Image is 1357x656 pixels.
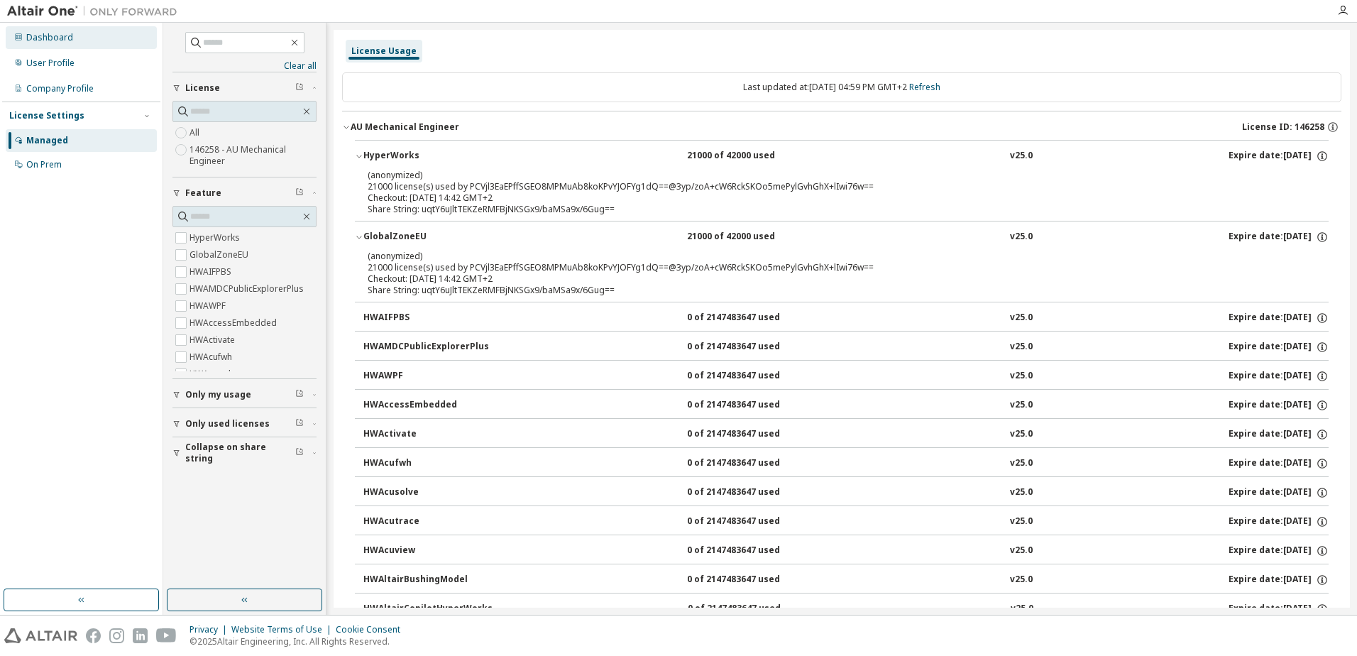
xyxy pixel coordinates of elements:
[189,315,280,332] label: HWAccessEmbedded
[189,624,231,635] div: Privacy
[1242,121,1324,133] span: License ID: 146258
[363,231,491,244] div: GlobalZoneEU
[363,515,491,528] div: HWAcutrace
[189,263,234,280] label: HWAIFPBS
[1010,312,1033,324] div: v25.0
[172,379,317,410] button: Only my usage
[189,124,202,141] label: All
[185,418,270,430] span: Only used licenses
[687,574,815,586] div: 0 of 2147483647 used
[363,370,491,383] div: HWAWPF
[86,628,101,643] img: facebook.svg
[26,83,94,94] div: Company Profile
[172,177,317,209] button: Feature
[687,428,815,441] div: 0 of 2147483647 used
[26,58,75,69] div: User Profile
[1229,370,1329,383] div: Expire date: [DATE]
[363,545,491,557] div: HWAcuview
[687,515,815,528] div: 0 of 2147483647 used
[1229,341,1329,354] div: Expire date: [DATE]
[295,418,304,430] span: Clear filter
[368,192,1282,204] div: Checkout: [DATE] 14:42 GMT+2
[363,535,1329,567] button: HWAcuview0 of 2147483647 usedv25.0Expire date:[DATE]
[687,370,815,383] div: 0 of 2147483647 used
[687,399,815,412] div: 0 of 2147483647 used
[687,341,815,354] div: 0 of 2147483647 used
[687,486,815,499] div: 0 of 2147483647 used
[687,150,815,163] div: 21000 of 42000 used
[1010,150,1033,163] div: v25.0
[295,389,304,400] span: Clear filter
[189,280,307,297] label: HWAMDCPublicExplorerPlus
[1229,603,1329,616] div: Expire date: [DATE]
[172,72,317,104] button: License
[368,169,1282,192] div: 21000 license(s) used by PCVjl3EaEPffSGEO8MPMuAb8koKPvYJOFYg1dQ==@3yp/zoA+cW6RckSKOo5mePylGvhGhX+...
[185,442,295,464] span: Collapse on share string
[363,361,1329,392] button: HWAWPF0 of 2147483647 usedv25.0Expire date:[DATE]
[363,564,1329,596] button: HWAltairBushingModel0 of 2147483647 usedv25.0Expire date:[DATE]
[189,635,409,647] p: © 2025 Altair Engineering, Inc. All Rights Reserved.
[185,82,220,94] span: License
[687,545,815,557] div: 0 of 2147483647 used
[368,273,1282,285] div: Checkout: [DATE] 14:42 GMT+2
[363,506,1329,537] button: HWAcutrace0 of 2147483647 usedv25.0Expire date:[DATE]
[133,628,148,643] img: linkedin.svg
[1229,150,1329,163] div: Expire date: [DATE]
[363,486,491,499] div: HWAcusolve
[1229,428,1329,441] div: Expire date: [DATE]
[1010,486,1033,499] div: v25.0
[7,4,185,18] img: Altair One
[231,624,336,635] div: Website Terms of Use
[185,187,221,199] span: Feature
[4,628,77,643] img: altair_logo.svg
[1229,545,1329,557] div: Expire date: [DATE]
[1229,457,1329,470] div: Expire date: [DATE]
[189,229,243,246] label: HyperWorks
[363,302,1329,334] button: HWAIFPBS0 of 2147483647 usedv25.0Expire date:[DATE]
[156,628,177,643] img: youtube.svg
[363,332,1329,363] button: HWAMDCPublicExplorerPlus0 of 2147483647 usedv25.0Expire date:[DATE]
[185,389,251,400] span: Only my usage
[1229,515,1329,528] div: Expire date: [DATE]
[26,32,73,43] div: Dashboard
[1229,486,1329,499] div: Expire date: [DATE]
[363,603,493,616] div: HWAltairCopilotHyperWorks
[363,477,1329,508] button: HWAcusolve0 of 2147483647 usedv25.0Expire date:[DATE]
[1229,399,1329,412] div: Expire date: [DATE]
[363,419,1329,450] button: HWActivate0 of 2147483647 usedv25.0Expire date:[DATE]
[1229,231,1329,244] div: Expire date: [DATE]
[172,60,317,72] a: Clear all
[368,169,1282,181] p: (anonymized)
[26,135,68,146] div: Managed
[342,72,1341,102] div: Last updated at: [DATE] 04:59 PM GMT+2
[1010,428,1033,441] div: v25.0
[368,204,1282,215] div: Share String: uqtY6uJltTEKZeRMFBjNKSGx9/baMSa9x/6Gug==
[295,447,304,459] span: Clear filter
[1010,457,1033,470] div: v25.0
[189,332,238,349] label: HWActivate
[355,222,1329,253] button: GlobalZoneEU21000 of 42000 usedv25.0Expire date:[DATE]
[1229,312,1329,324] div: Expire date: [DATE]
[363,341,491,354] div: HWAMDCPublicExplorerPlus
[363,399,491,412] div: HWAccessEmbedded
[363,457,491,470] div: HWAcufwh
[109,628,124,643] img: instagram.svg
[909,81,940,93] a: Refresh
[1010,399,1033,412] div: v25.0
[368,250,1282,273] div: 21000 license(s) used by PCVjl3EaEPffSGEO8MPMuAb8koKPvYJOFYg1dQ==@3yp/zoA+cW6RckSKOo5mePylGvhGhX+...
[687,312,815,324] div: 0 of 2147483647 used
[351,121,459,133] div: AU Mechanical Engineer
[336,624,409,635] div: Cookie Consent
[1010,231,1033,244] div: v25.0
[189,297,229,315] label: HWAWPF
[1011,603,1033,616] div: v25.0
[295,187,304,199] span: Clear filter
[688,603,815,616] div: 0 of 2147483647 used
[172,408,317,439] button: Only used licenses
[363,150,491,163] div: HyperWorks
[1010,545,1033,557] div: v25.0
[1010,574,1033,586] div: v25.0
[189,141,317,170] label: 146258 - AU Mechanical Engineer
[363,574,491,586] div: HWAltairBushingModel
[189,349,235,366] label: HWAcufwh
